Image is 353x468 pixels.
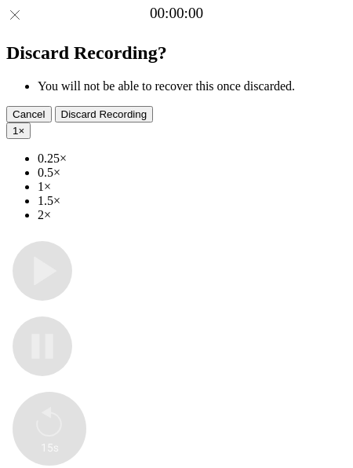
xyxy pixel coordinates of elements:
[55,106,154,122] button: Discard Recording
[6,106,52,122] button: Cancel
[38,152,347,166] li: 0.25×
[150,5,203,22] a: 00:00:00
[38,194,347,208] li: 1.5×
[6,42,347,64] h2: Discard Recording?
[38,166,347,180] li: 0.5×
[38,208,347,222] li: 2×
[38,79,347,93] li: You will not be able to recover this once discarded.
[13,125,18,137] span: 1
[6,122,31,139] button: 1×
[38,180,347,194] li: 1×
